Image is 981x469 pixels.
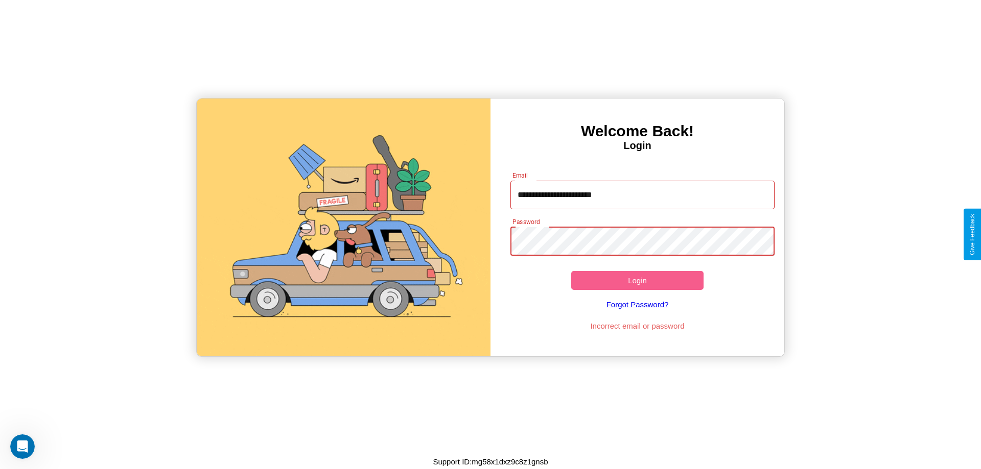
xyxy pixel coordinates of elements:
h4: Login [491,140,784,152]
iframe: Intercom live chat [10,434,35,459]
p: Incorrect email or password [505,319,770,333]
a: Forgot Password? [505,290,770,319]
label: Email [512,171,528,180]
div: Give Feedback [969,214,976,255]
img: gif [197,98,491,356]
button: Login [571,271,704,290]
h3: Welcome Back! [491,122,784,140]
p: Support ID: mg58x1dxz9c8z1gnsb [433,455,548,468]
label: Password [512,217,540,226]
